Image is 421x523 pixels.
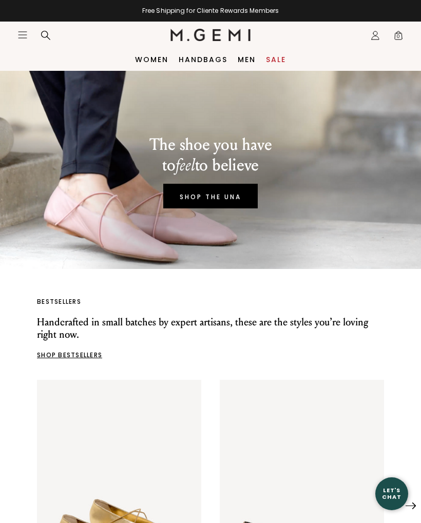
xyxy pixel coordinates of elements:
a: Handbags [179,55,227,64]
p: SHOP BESTSELLERS [37,351,384,359]
button: Open site menu [17,30,28,40]
a: SHOP THE UNA [163,184,258,208]
p: Handcrafted in small batches by expert artisans, these are the styles you’re loving right now. [37,316,384,341]
a: BESTSELLERS Handcrafted in small batches by expert artisans, these are the styles you’re loving r... [37,298,384,359]
a: Men [238,55,256,64]
p: BESTSELLERS [37,298,384,306]
em: feel [176,156,195,175]
span: 0 [393,32,404,43]
img: Next Arrow [406,502,416,509]
p: to to believe [149,155,272,176]
p: The shoe you have [149,134,272,155]
a: Sale [266,55,286,64]
img: M.Gemi [170,29,251,41]
div: Let's Chat [375,487,408,500]
a: Women [135,55,168,64]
